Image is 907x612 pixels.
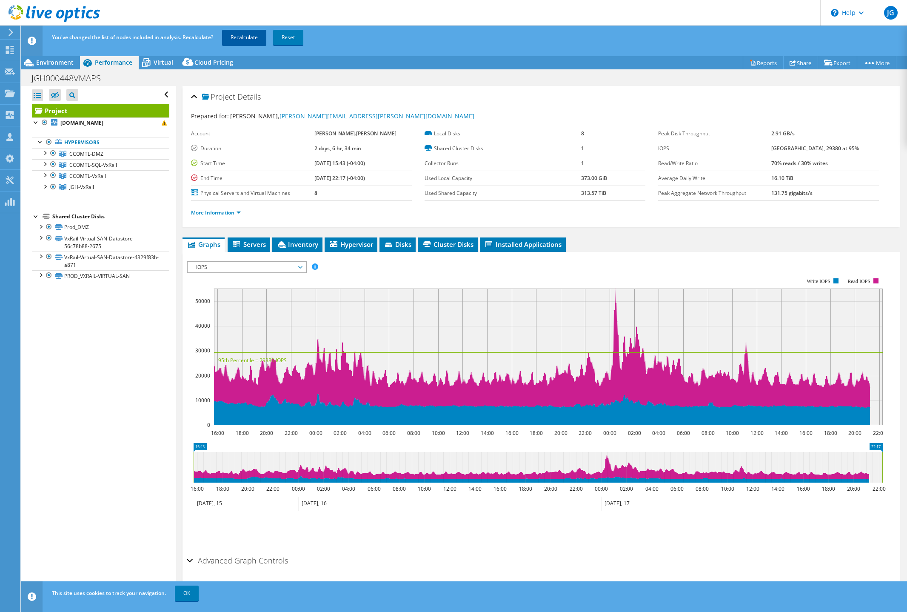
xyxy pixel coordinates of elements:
text: 12:00 [746,485,759,492]
b: 131.75 gigabits/s [771,189,813,197]
text: 16:00 [505,429,519,437]
a: VxRail-Virtual-SAN-Datastore-4329f83b-a871 [32,252,169,270]
a: VxRail-Virtual-SAN-Datastore-56c78b88-2675 [32,233,169,252]
text: 02:00 [620,485,633,492]
text: 02:00 [317,485,330,492]
b: 70% reads / 30% writes [771,160,828,167]
svg: \n [831,9,839,17]
b: 373.00 GiB [581,174,607,182]
span: JG [884,6,898,20]
a: Prod_DMZ [32,222,169,233]
label: Average Daily Write [658,174,771,183]
text: Write IOPS [807,278,831,284]
text: 10000 [195,397,210,404]
div: Shared Cluster Disks [52,212,169,222]
text: 22:00 [285,429,298,437]
label: IOPS [658,144,771,153]
text: 06:00 [670,485,684,492]
text: 18:00 [824,429,837,437]
text: 14:00 [468,485,482,492]
text: 16:00 [211,429,224,437]
label: Peak Aggregate Network Throughput [658,189,771,197]
text: 08:00 [696,485,709,492]
text: 12:00 [750,429,764,437]
text: 50000 [195,297,210,305]
text: 18:00 [216,485,229,492]
text: 06:00 [382,429,396,437]
span: Disks [384,240,411,249]
b: 1 [581,160,584,167]
text: 20:00 [260,429,273,437]
text: 00:00 [309,429,322,437]
text: 00:00 [595,485,608,492]
label: Read/Write Ratio [658,159,771,168]
text: 0 [207,421,210,429]
label: Prepared for: [191,112,229,120]
a: JGH-VxRail [32,182,169,193]
span: Virtual [154,58,173,66]
text: 12:00 [456,429,469,437]
span: CCOMTL-VxRail [69,172,106,180]
a: [PERSON_NAME][EMAIL_ADDRESS][PERSON_NAME][DOMAIN_NAME] [280,112,474,120]
text: 10:00 [432,429,445,437]
b: 2.91 GB/s [771,130,795,137]
label: Collector Runs [425,159,581,168]
h1: JGH000448VMAPS [28,74,114,83]
text: 08:00 [702,429,715,437]
text: 10:00 [726,429,739,437]
text: 22:00 [873,485,886,492]
label: Duration [191,144,314,153]
span: JGH-VxRail [69,183,94,191]
label: Physical Servers and Virtual Machines [191,189,314,197]
text: 22:00 [266,485,280,492]
b: 313.57 TiB [581,189,606,197]
span: Project [202,93,235,101]
a: Reports [743,56,784,69]
text: 06:00 [677,429,690,437]
a: CCOMTL-DMZ [32,148,169,159]
b: 16.10 TiB [771,174,793,182]
text: 18:00 [236,429,249,437]
span: Cluster Disks [422,240,473,249]
text: 04:00 [342,485,355,492]
label: Shared Cluster Disks [425,144,581,153]
b: [PERSON_NAME].[PERSON_NAME] [314,130,396,137]
span: CCOMTL-SQL-VxRail [69,161,117,169]
span: This site uses cookies to track your navigation. [52,589,166,597]
a: Export [818,56,857,69]
label: Used Shared Capacity [425,189,581,197]
text: Read IOPS [848,278,871,284]
text: 12:00 [443,485,456,492]
text: 40000 [195,322,210,329]
label: Used Local Capacity [425,174,581,183]
b: [DATE] 15:43 (-04:00) [314,160,365,167]
label: Start Time [191,159,314,168]
text: 20:00 [241,485,254,492]
text: 30000 [195,347,210,354]
b: 2 days, 6 hr, 34 min [314,145,361,152]
text: 00:00 [292,485,305,492]
text: 04:00 [652,429,665,437]
b: 8 [581,130,584,137]
text: 22:00 [873,429,886,437]
span: You've changed the list of nodes included in analysis. Recalculate? [52,34,213,41]
text: 04:00 [358,429,371,437]
text: 10:00 [721,485,734,492]
text: 14:00 [771,485,784,492]
span: IOPS [192,262,301,272]
text: 16:00 [797,485,810,492]
span: Installed Applications [484,240,562,249]
a: Hypervisors [32,137,169,148]
text: 14:00 [481,429,494,437]
text: 00:00 [603,429,616,437]
text: 10:00 [418,485,431,492]
text: 16:00 [493,485,507,492]
text: 06:00 [368,485,381,492]
span: Graphs [187,240,220,249]
b: 1 [581,145,584,152]
text: 14:00 [775,429,788,437]
a: More Information [191,209,241,216]
a: PROD_VXRAIL-VIRTUAL-SAN [32,270,169,281]
text: 20:00 [544,485,557,492]
text: 08:00 [407,429,420,437]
